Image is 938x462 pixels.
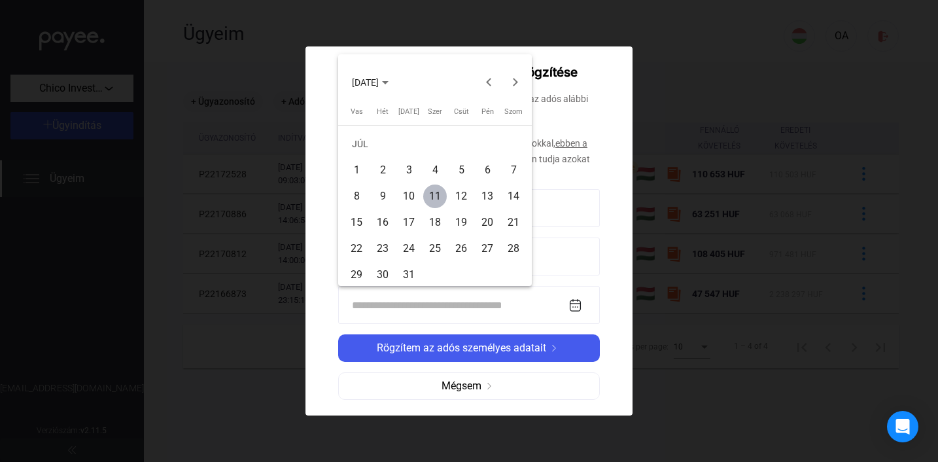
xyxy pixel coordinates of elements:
[448,236,474,262] button: July 26, 1990
[476,158,499,182] div: 6
[343,236,370,262] button: July 22, 1990
[397,211,421,234] div: 17
[396,236,422,262] button: July 24, 1990
[502,158,525,182] div: 7
[476,185,499,208] div: 13
[428,107,442,116] span: Szer
[370,209,396,236] button: July 16, 1990
[377,107,389,116] span: Hét
[371,263,394,287] div: 30
[370,183,396,209] button: July 9, 1990
[502,237,525,260] div: 28
[396,183,422,209] button: July 10, 1990
[396,157,422,183] button: July 3, 1990
[422,157,448,183] button: July 4, 1990
[343,262,370,288] button: July 29, 1990
[448,209,474,236] button: July 19, 1990
[345,185,368,208] div: 8
[396,262,422,288] button: July 31, 1990
[423,185,447,208] div: 11
[504,107,523,116] span: Szom
[370,236,396,262] button: July 23, 1990
[345,211,368,234] div: 15
[448,157,474,183] button: July 5, 1990
[476,237,499,260] div: 27
[423,211,447,234] div: 18
[423,158,447,182] div: 4
[351,107,363,116] span: Vas
[454,107,469,116] span: Csüt
[371,237,394,260] div: 23
[500,183,527,209] button: July 14, 1990
[371,211,394,234] div: 16
[397,237,421,260] div: 24
[449,211,473,234] div: 19
[449,158,473,182] div: 5
[352,77,379,88] span: [DATE]
[343,183,370,209] button: July 8, 1990
[449,185,473,208] div: 12
[474,209,500,236] button: July 20, 1990
[422,209,448,236] button: July 18, 1990
[449,237,473,260] div: 26
[345,237,368,260] div: 22
[343,209,370,236] button: July 15, 1990
[398,107,419,116] span: [DATE]
[500,157,527,183] button: July 7, 1990
[474,183,500,209] button: July 13, 1990
[396,209,422,236] button: July 17, 1990
[474,236,500,262] button: July 27, 1990
[481,107,494,116] span: Pén
[502,69,529,95] button: Next month
[345,158,368,182] div: 1
[371,158,394,182] div: 2
[500,236,527,262] button: July 28, 1990
[476,69,502,95] button: Previous month
[397,263,421,287] div: 31
[370,157,396,183] button: July 2, 1990
[341,69,399,95] button: Choose month and year
[371,185,394,208] div: 9
[343,157,370,183] button: July 1, 1990
[474,157,500,183] button: July 6, 1990
[502,185,525,208] div: 14
[345,263,368,287] div: 29
[422,183,448,209] button: July 11, 1990
[422,236,448,262] button: July 25, 1990
[397,185,421,208] div: 10
[887,411,918,442] div: Open Intercom Messenger
[343,131,527,157] td: JÚL
[476,211,499,234] div: 20
[397,158,421,182] div: 3
[502,211,525,234] div: 21
[423,237,447,260] div: 25
[500,209,527,236] button: July 21, 1990
[448,183,474,209] button: July 12, 1990
[370,262,396,288] button: July 30, 1990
